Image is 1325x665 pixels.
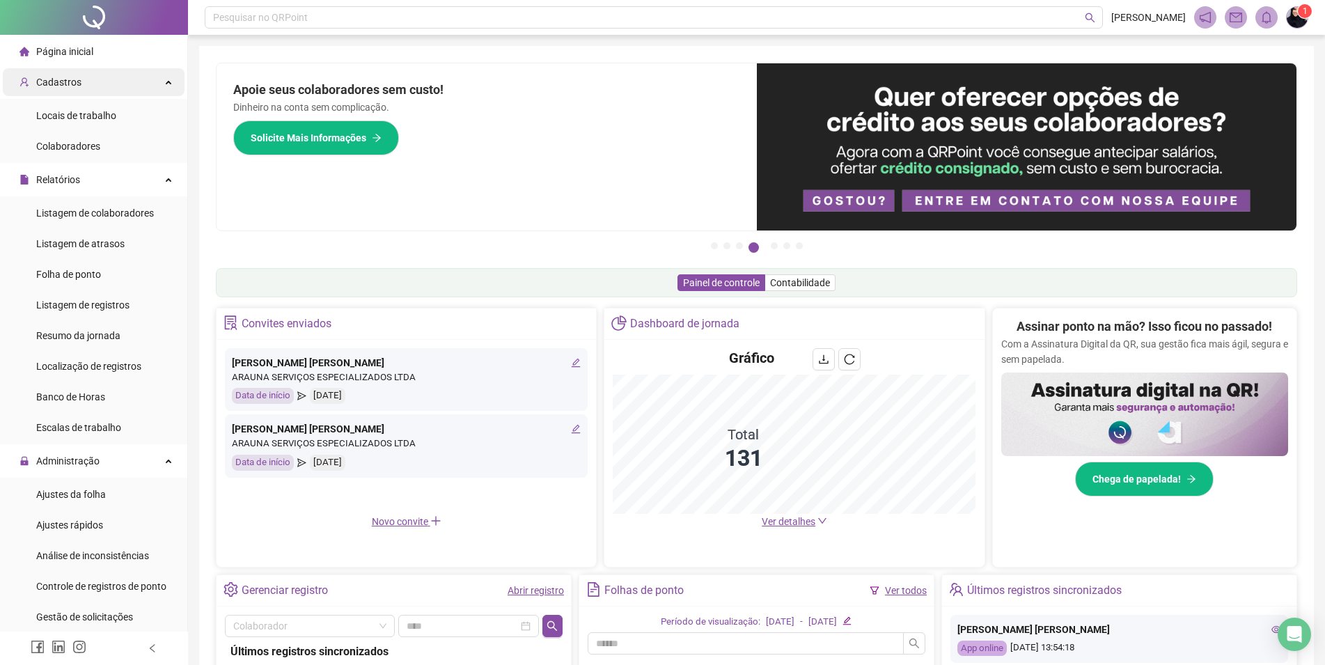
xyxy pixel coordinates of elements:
[771,242,778,249] button: 5
[232,388,294,404] div: Data de início
[242,579,328,602] div: Gerenciar registro
[1085,13,1095,23] span: search
[1092,471,1181,487] span: Chega de papelada!
[310,455,345,471] div: [DATE]
[1186,474,1196,484] span: arrow-right
[36,238,125,249] span: Listagem de atrasos
[36,330,120,341] span: Resumo da jornada
[1017,317,1272,336] h2: Assinar ponto na mão? Isso ficou no passado!
[909,638,920,649] span: search
[783,242,790,249] button: 6
[1303,6,1308,16] span: 1
[729,348,774,368] h4: Gráfico
[232,455,294,471] div: Data de início
[1260,11,1273,24] span: bell
[796,242,803,249] button: 7
[817,516,827,526] span: down
[224,582,238,597] span: setting
[736,242,743,249] button: 3
[232,421,581,437] div: [PERSON_NAME] [PERSON_NAME]
[36,519,103,531] span: Ajustes rápidos
[36,489,106,500] span: Ajustes da folha
[233,100,740,115] p: Dinheiro na conta sem complicação.
[571,424,581,434] span: edit
[683,277,760,288] span: Painel de controle
[19,175,29,185] span: file
[372,516,441,527] span: Novo convite
[766,615,794,629] div: [DATE]
[36,46,93,57] span: Página inicial
[1230,11,1242,24] span: mail
[885,585,927,596] a: Ver todos
[957,622,1281,637] div: [PERSON_NAME] [PERSON_NAME]
[36,581,166,592] span: Controle de registros de ponto
[242,312,331,336] div: Convites enviados
[1001,336,1288,367] p: Com a Assinatura Digital da QR, sua gestão fica mais ágil, segura e sem papelada.
[586,582,601,597] span: file-text
[547,620,558,632] span: search
[604,579,684,602] div: Folhas de ponto
[251,130,366,146] span: Solicite Mais Informações
[1298,4,1312,18] sup: Atualize o seu contato no menu Meus Dados
[148,643,157,653] span: left
[52,640,65,654] span: linkedin
[36,141,100,152] span: Colaboradores
[957,641,1281,657] div: [DATE] 13:54:18
[1271,625,1281,634] span: eye
[19,77,29,87] span: user-add
[748,242,759,253] button: 4
[310,388,345,404] div: [DATE]
[72,640,86,654] span: instagram
[762,516,815,527] span: Ver detalhes
[508,585,564,596] a: Abrir registro
[957,641,1007,657] div: App online
[232,370,581,385] div: ARAUNA SERVIÇOS ESPECIALIZADOS LTDA
[842,616,852,625] span: edit
[1075,462,1214,496] button: Chega de papelada!
[1001,373,1288,456] img: banner%2F02c71560-61a6-44d4-94b9-c8ab97240462.png
[808,615,837,629] div: [DATE]
[36,77,81,88] span: Cadastros
[611,315,626,330] span: pie-chart
[967,579,1122,602] div: Últimos registros sincronizados
[949,582,964,597] span: team
[1199,11,1212,24] span: notification
[818,354,829,365] span: download
[36,110,116,121] span: Locais de trabalho
[36,299,130,311] span: Listagem de registros
[19,456,29,466] span: lock
[630,312,739,336] div: Dashboard de jornada
[870,586,879,595] span: filter
[1287,7,1308,28] img: 73420
[36,269,101,280] span: Folha de ponto
[232,355,581,370] div: [PERSON_NAME] [PERSON_NAME]
[297,388,306,404] span: send
[31,640,45,654] span: facebook
[36,208,154,219] span: Listagem de colaboradores
[233,80,740,100] h2: Apoie seus colaboradores sem custo!
[36,391,105,402] span: Banco de Horas
[571,358,581,368] span: edit
[297,455,306,471] span: send
[1111,10,1186,25] span: [PERSON_NAME]
[762,516,827,527] a: Ver detalhes down
[711,242,718,249] button: 1
[36,550,149,561] span: Análise de inconsistências
[19,47,29,56] span: home
[661,615,760,629] div: Período de visualização:
[230,643,557,660] div: Últimos registros sincronizados
[1278,618,1311,651] div: Open Intercom Messenger
[36,174,80,185] span: Relatórios
[800,615,803,629] div: -
[723,242,730,249] button: 2
[233,120,399,155] button: Solicite Mais Informações
[232,437,581,451] div: ARAUNA SERVIÇOS ESPECIALIZADOS LTDA
[36,455,100,467] span: Administração
[36,361,141,372] span: Localização de registros
[770,277,830,288] span: Contabilidade
[36,422,121,433] span: Escalas de trabalho
[844,354,855,365] span: reload
[224,315,238,330] span: solution
[757,63,1297,230] img: banner%2Fa8ee1423-cce5-4ffa-a127-5a2d429cc7d8.png
[430,515,441,526] span: plus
